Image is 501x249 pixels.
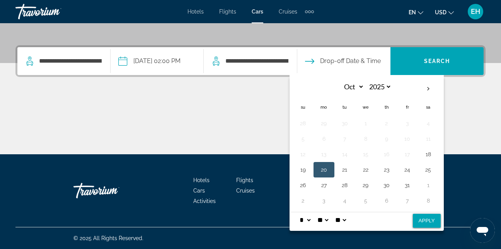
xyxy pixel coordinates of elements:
button: Change currency [435,7,454,18]
button: Day 24 [401,164,414,175]
button: Day 17 [401,149,414,160]
button: Day 28 [339,180,351,191]
button: Day 11 [422,133,435,144]
a: Go Home [73,179,151,202]
select: Select month [339,80,364,94]
button: Day 30 [339,118,351,129]
button: Day 21 [339,164,351,175]
a: Flights [219,9,236,15]
select: Select minute [316,212,330,228]
a: Cruises [279,9,297,15]
table: Left calendar grid [293,80,439,208]
button: Day 12 [297,149,309,160]
a: Activities [193,198,216,204]
a: Travorium [15,2,93,22]
span: USD [435,9,446,15]
input: Search dropoff location [225,55,289,67]
a: Cars [252,9,263,15]
button: Day 29 [360,180,372,191]
select: Select year [366,80,392,94]
button: Day 6 [318,133,330,144]
span: © 2025 All Rights Reserved. [73,235,143,241]
button: Day 2 [380,118,393,129]
button: Day 26 [297,180,309,191]
button: Day 1 [360,118,372,129]
button: Day 5 [360,195,372,206]
button: Day 7 [401,195,414,206]
span: EH [471,8,480,15]
button: Day 3 [401,118,414,129]
select: Select hour [298,212,312,228]
button: Next month [418,80,439,98]
button: Day 16 [380,149,393,160]
button: Search [390,47,484,75]
button: Day 27 [318,180,330,191]
div: Search widget [17,47,484,75]
span: Search [424,58,450,64]
button: Apply [413,214,441,228]
button: Day 6 [380,195,393,206]
button: Day 30 [380,180,393,191]
button: Extra navigation items [305,5,314,18]
button: Day 22 [360,164,372,175]
button: Day 14 [339,149,351,160]
button: Day 4 [339,195,351,206]
iframe: Button to launch messaging window [470,218,495,243]
button: Day 3 [318,195,330,206]
button: Pickup date: Oct 18, 2025 02:00 PM [118,47,181,75]
a: Cars [193,188,205,194]
button: User Menu [465,3,486,20]
a: Hotels [193,177,210,183]
button: Day 2 [297,195,309,206]
button: Day 5 [297,133,309,144]
button: Day 4 [422,118,435,129]
button: Day 25 [422,164,435,175]
button: Day 19 [297,164,309,175]
button: Day 20 [318,164,330,175]
button: Day 29 [318,118,330,129]
button: Day 1 [422,180,435,191]
input: Search pickup location [38,55,102,67]
button: Day 8 [360,133,372,144]
a: Cruises [236,188,255,194]
button: Day 28 [297,118,309,129]
a: Hotels [187,9,204,15]
button: Day 15 [360,149,372,160]
button: Day 18 [422,149,435,160]
button: Day 9 [380,133,393,144]
button: Change language [409,7,423,18]
button: Day 7 [339,133,351,144]
button: Day 23 [380,164,393,175]
span: en [409,9,416,15]
button: Open drop-off date and time picker [305,47,381,75]
button: Day 13 [318,149,330,160]
a: Flights [236,177,253,183]
button: Day 10 [401,133,414,144]
button: Day 31 [401,180,414,191]
select: Select AM/PM [334,212,348,228]
button: Day 8 [422,195,435,206]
